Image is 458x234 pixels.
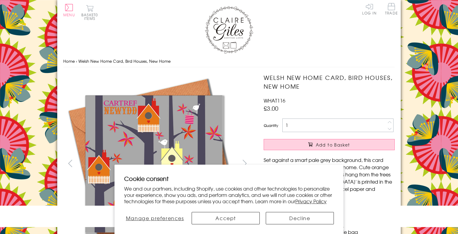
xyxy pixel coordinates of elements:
[63,4,75,17] button: Menu
[63,157,77,170] button: prev
[63,55,395,68] nav: breadcrumbs
[362,3,377,15] a: Log In
[264,104,278,112] span: £3.00
[124,185,334,204] p: We and our partners, including Shopify, use cookies and other technologies to personalize your ex...
[385,3,398,15] span: Trade
[264,156,395,200] p: Set against a smart pale grey background, this card features little white birds setting up home. ...
[238,157,252,170] button: next
[385,3,398,16] a: Trade
[126,214,184,222] span: Manage preferences
[264,123,278,128] label: Quantity
[81,5,98,20] button: Basket0 items
[124,212,186,224] button: Manage preferences
[124,174,334,183] h2: Cookie consent
[266,212,334,224] button: Decline
[192,212,260,224] button: Accept
[264,97,285,104] span: WHAT116
[295,198,327,205] a: Privacy Policy
[264,73,395,91] h1: Welsh New Home Card, Bird Houses, New Home
[84,12,98,21] span: 0 items
[63,12,75,17] span: Menu
[63,58,75,64] a: Home
[205,6,253,54] img: Claire Giles Greetings Cards
[76,58,77,64] span: ›
[264,139,395,150] button: Add to Basket
[78,58,171,64] span: Welsh New Home Card, Bird Houses, New Home
[316,142,350,148] span: Add to Basket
